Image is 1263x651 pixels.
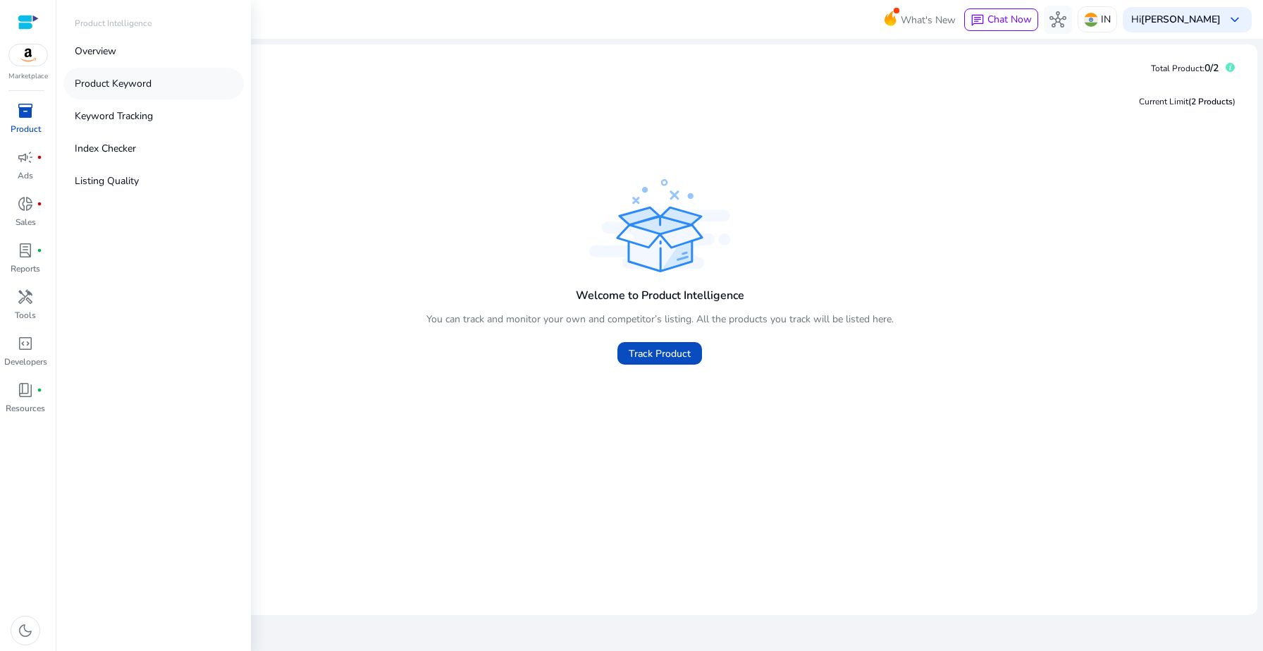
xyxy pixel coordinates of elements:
[75,17,152,30] p: Product Intelligence
[6,402,45,415] p: Resources
[16,216,36,229] p: Sales
[37,201,42,207] span: fiber_manual_record
[75,174,139,188] p: Listing Quality
[629,346,691,361] span: Track Product
[17,242,34,259] span: lab_profile
[576,289,744,303] h4: Welcome to Product Intelligence
[4,355,47,368] p: Developers
[987,13,1032,26] span: Chat Now
[1205,61,1219,75] span: 0/2
[15,309,36,322] p: Tools
[1101,7,1111,32] p: IN
[1139,95,1236,108] div: Current Limit )
[37,154,42,160] span: fiber_manual_record
[37,248,42,253] span: fiber_manual_record
[11,262,40,275] p: Reports
[17,288,34,305] span: handyman
[75,141,136,156] p: Index Checker
[971,13,985,28] span: chat
[1084,13,1098,27] img: in.svg
[426,312,894,327] p: You can track and monitor your own and competitor’s listing. All the products you track will be l...
[18,169,33,182] p: Ads
[901,8,956,32] span: What's New
[1226,11,1243,28] span: keyboard_arrow_down
[11,123,41,135] p: Product
[17,195,34,212] span: donut_small
[1131,15,1221,25] p: Hi
[1049,11,1066,28] span: hub
[17,335,34,352] span: code_blocks
[8,71,48,82] p: Marketplace
[17,382,34,398] span: book_4
[75,109,153,123] p: Keyword Tracking
[1188,96,1233,107] span: (2 Products
[589,179,730,272] img: track_product.svg
[17,149,34,166] span: campaign
[1151,63,1205,74] span: Total Product:
[9,44,47,66] img: amazon.svg
[37,387,42,393] span: fiber_manual_record
[17,622,34,639] span: dark_mode
[75,76,152,91] p: Product Keyword
[1141,13,1221,26] b: [PERSON_NAME]
[17,102,34,119] span: inventory_2
[75,44,116,59] p: Overview
[1044,6,1072,34] button: hub
[964,8,1038,31] button: chatChat Now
